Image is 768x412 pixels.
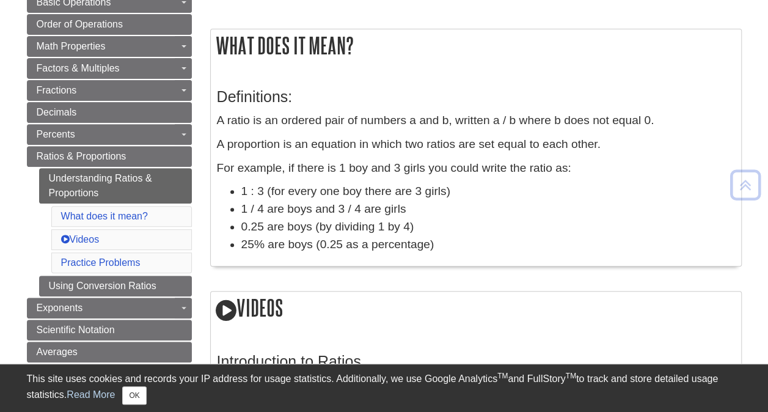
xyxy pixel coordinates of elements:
[61,257,141,268] a: Practice Problems
[67,389,115,400] a: Read More
[27,58,192,79] a: Factors & Multiples
[217,353,735,370] h3: Introduction to Ratios
[211,29,741,62] h2: What does it mean?
[37,347,78,357] span: Averages
[61,234,100,245] a: Videos
[27,14,192,35] a: Order of Operations
[37,129,75,139] span: Percents
[27,320,192,340] a: Scientific Notation
[39,168,192,204] a: Understanding Ratios & Proportions
[27,298,192,318] a: Exponents
[497,372,508,380] sup: TM
[241,183,735,200] li: 1 : 3 (for every one boy there are 3 girls)
[241,218,735,236] li: 0.25 are boys (by dividing 1 by 4)
[566,372,576,380] sup: TM
[37,151,126,161] span: Ratios & Proportions
[27,36,192,57] a: Math Properties
[217,88,735,106] h3: Definitions:
[217,136,735,153] p: A proportion is an equation in which two ratios are set equal to each other.
[37,303,83,313] span: Exponents
[39,276,192,296] a: Using Conversion Ratios
[27,80,192,101] a: Fractions
[211,292,741,326] h2: Videos
[217,112,735,130] p: A ratio is an ordered pair of numbers a and b, written a / b where b does not equal 0.
[37,107,77,117] span: Decimals
[241,200,735,218] li: 1 / 4 are boys and 3 / 4 are girls
[37,63,120,73] span: Factors & Multiples
[27,372,742,405] div: This site uses cookies and records your IP address for usage statistics. Additionally, we use Goo...
[122,386,146,405] button: Close
[37,85,77,95] span: Fractions
[217,160,735,177] p: For example, if there is 1 boy and 3 girls you could write the ratio as:
[27,146,192,167] a: Ratios & Proportions
[27,124,192,145] a: Percents
[726,177,765,193] a: Back to Top
[61,211,148,221] a: What does it mean?
[27,342,192,362] a: Averages
[37,325,115,335] span: Scientific Notation
[37,19,123,29] span: Order of Operations
[37,41,106,51] span: Math Properties
[241,236,735,254] li: 25% are boys (0.25 as a percentage)
[27,102,192,123] a: Decimals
